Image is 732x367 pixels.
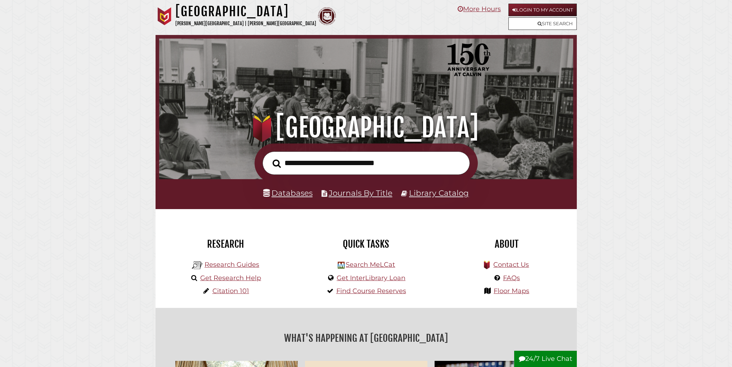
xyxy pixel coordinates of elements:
h2: Research [161,238,291,250]
a: Site Search [508,17,577,30]
a: Get Research Help [200,274,261,282]
a: Find Course Reserves [336,287,406,295]
a: Research Guides [205,261,259,269]
h1: [GEOGRAPHIC_DATA] [170,112,562,143]
a: Citation 101 [212,287,249,295]
h2: Quick Tasks [301,238,431,250]
a: Journals By Title [329,188,392,198]
img: Calvin Theological Seminary [318,7,336,25]
a: Login to My Account [508,4,577,16]
h2: What's Happening at [GEOGRAPHIC_DATA] [161,330,571,346]
a: Contact Us [493,261,529,269]
a: Databases [263,188,313,198]
a: More Hours [458,5,501,13]
img: Hekman Library Logo [192,260,203,271]
a: Library Catalog [409,188,469,198]
h1: [GEOGRAPHIC_DATA] [175,4,316,19]
img: Hekman Library Logo [338,262,345,269]
h2: About [442,238,571,250]
p: [PERSON_NAME][GEOGRAPHIC_DATA] | [PERSON_NAME][GEOGRAPHIC_DATA] [175,19,316,28]
button: Search [269,157,284,170]
i: Search [273,159,281,168]
img: Calvin University [156,7,174,25]
a: Floor Maps [494,287,529,295]
a: FAQs [503,274,520,282]
a: Get InterLibrary Loan [337,274,405,282]
a: Search MeLCat [346,261,395,269]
